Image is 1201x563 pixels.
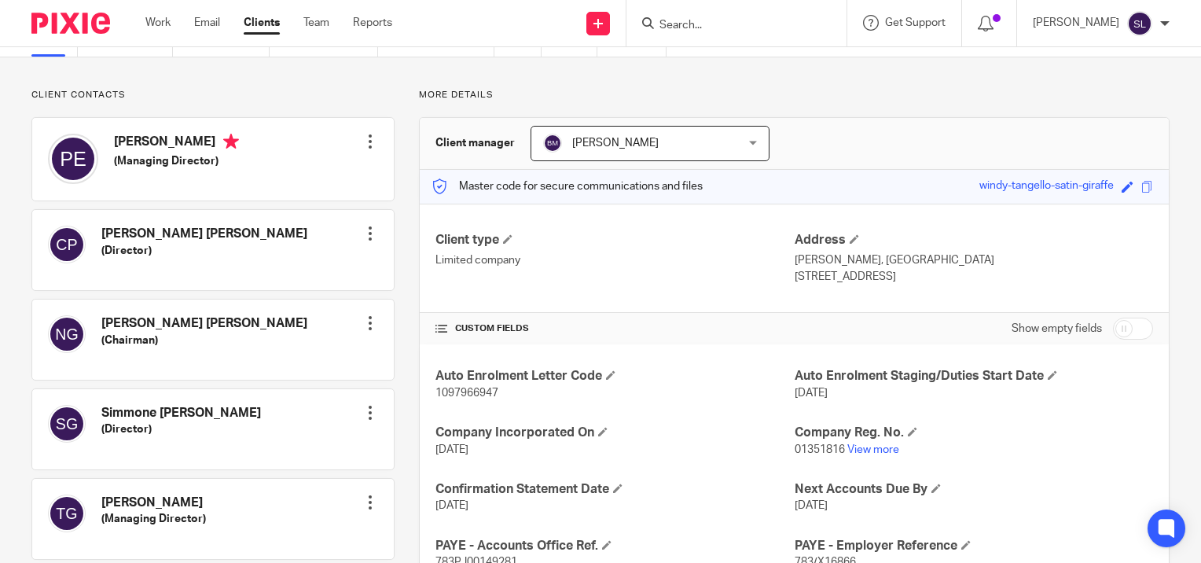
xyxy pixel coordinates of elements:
[223,134,239,149] i: Primary
[658,19,799,33] input: Search
[885,17,946,28] span: Get Support
[101,495,206,511] h4: [PERSON_NAME]
[48,315,86,353] img: svg%3E
[435,135,515,151] h3: Client manager
[795,232,1153,248] h4: Address
[795,425,1153,441] h4: Company Reg. No.
[795,481,1153,498] h4: Next Accounts Due By
[101,333,307,348] h5: (Chairman)
[31,89,395,101] p: Client contacts
[1033,15,1119,31] p: [PERSON_NAME]
[303,15,329,31] a: Team
[435,481,794,498] h4: Confirmation Statement Date
[145,15,171,31] a: Work
[432,178,703,194] p: Master code for secure communications and files
[114,134,239,153] h4: [PERSON_NAME]
[795,538,1153,554] h4: PAYE - Employer Reference
[847,444,899,455] a: View more
[101,315,307,332] h4: [PERSON_NAME] [PERSON_NAME]
[543,134,562,153] img: svg%3E
[435,232,794,248] h4: Client type
[101,405,261,421] h4: Simmone [PERSON_NAME]
[795,269,1153,285] p: [STREET_ADDRESS]
[795,388,828,399] span: [DATE]
[795,252,1153,268] p: [PERSON_NAME], [GEOGRAPHIC_DATA]
[572,138,659,149] span: [PERSON_NAME]
[979,178,1114,196] div: windy-tangello-satin-giraffe
[101,421,261,437] h5: (Director)
[1012,321,1102,337] label: Show empty fields
[244,15,280,31] a: Clients
[795,368,1153,385] h4: Auto Enrolment Staging/Duties Start Date
[435,425,794,441] h4: Company Incorporated On
[435,500,468,511] span: [DATE]
[194,15,220,31] a: Email
[435,252,794,268] p: Limited company
[419,89,1170,101] p: More details
[114,153,239,169] h5: (Managing Director)
[48,495,86,532] img: svg%3E
[435,388,498,399] span: 1097966947
[435,444,468,455] span: [DATE]
[435,368,794,385] h4: Auto Enrolment Letter Code
[31,13,110,34] img: Pixie
[48,226,86,263] img: svg%3E
[48,134,98,184] img: svg%3E
[795,500,828,511] span: [DATE]
[435,322,794,335] h4: CUSTOM FIELDS
[1127,11,1152,36] img: svg%3E
[353,15,392,31] a: Reports
[795,444,845,455] span: 01351816
[101,243,307,259] h5: (Director)
[48,405,86,443] img: svg%3E
[435,538,794,554] h4: PAYE - Accounts Office Ref.
[101,511,206,527] h5: (Managing Director)
[101,226,307,242] h4: [PERSON_NAME] [PERSON_NAME]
